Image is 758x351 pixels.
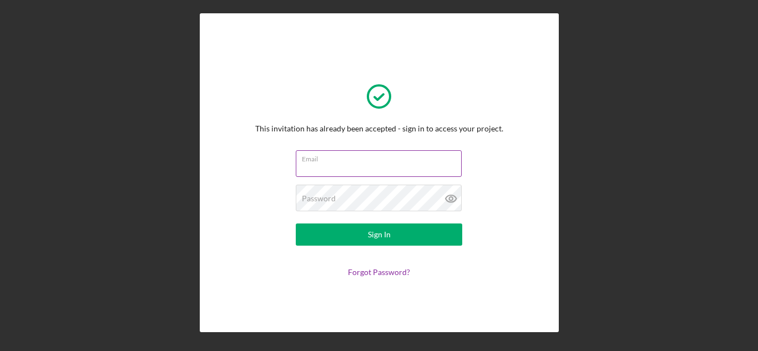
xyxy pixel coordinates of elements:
[348,267,410,277] a: Forgot Password?
[302,194,336,203] label: Password
[302,151,462,163] label: Email
[255,124,503,133] div: This invitation has already been accepted - sign in to access your project.
[368,223,391,246] div: Sign In
[296,223,462,246] button: Sign In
